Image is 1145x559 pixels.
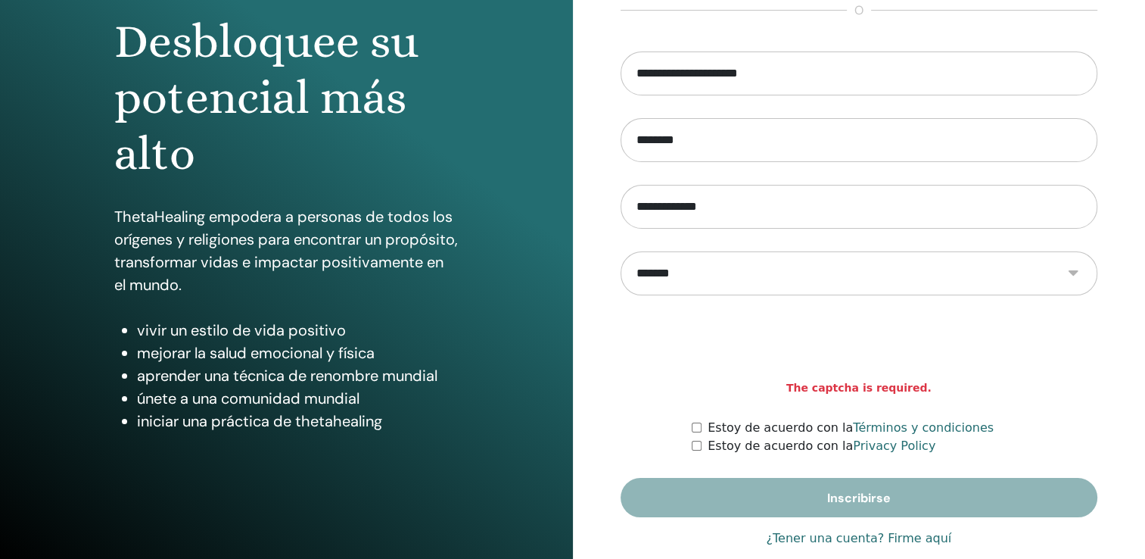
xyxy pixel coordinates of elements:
[786,380,932,396] strong: The captcha is required.
[137,364,458,387] li: aprender una técnica de renombre mundial
[137,410,458,433] li: iniciar una práctica de thetahealing
[137,387,458,410] li: únete a una comunidad mundial
[137,319,458,342] li: vivir un estilo de vida positivo
[137,342,458,364] li: mejorar la salud emocional y física
[853,439,935,453] a: Privacy Policy
[853,420,994,435] a: Términos y condiciones
[708,437,935,455] label: Estoy de acuerdo con la
[744,318,974,377] iframe: reCAPTCHA
[766,529,951,548] a: ¿Tener una cuenta? Firme aquí
[708,419,994,437] label: Estoy de acuerdo con la
[114,205,458,296] p: ThetaHealing empodera a personas de todos los orígenes y religiones para encontrar un propósito, ...
[847,2,871,20] span: o
[114,14,458,183] h1: Desbloquee su potencial más alto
